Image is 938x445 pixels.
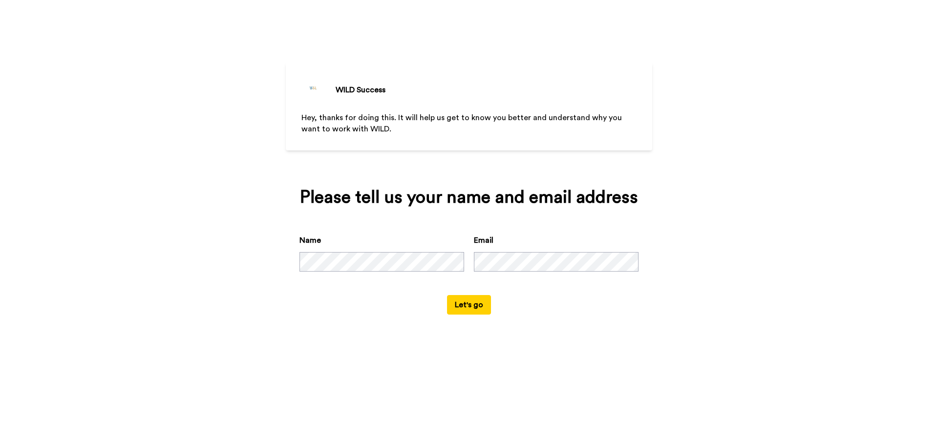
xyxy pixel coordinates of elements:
div: WILD Success [336,84,385,96]
label: Email [474,234,493,246]
button: Let's go [447,295,491,315]
div: Please tell us your name and email address [299,188,639,207]
label: Name [299,234,321,246]
span: Hey, thanks for doing this. It will help us get to know you better and understand why you want to... [301,114,624,133]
